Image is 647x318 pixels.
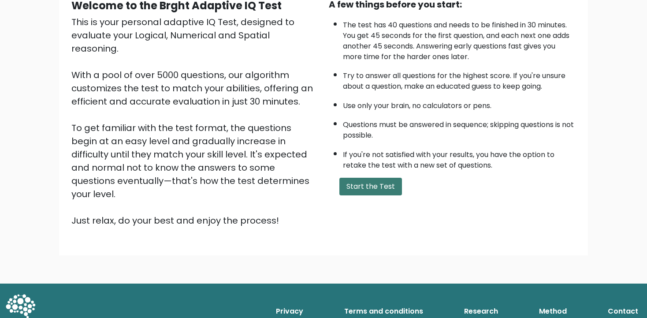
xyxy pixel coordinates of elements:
li: The test has 40 questions and needs to be finished in 30 minutes. You get 45 seconds for the firs... [343,15,576,62]
li: Try to answer all questions for the highest score. If you're unsure about a question, make an edu... [343,66,576,92]
li: If you're not satisfied with your results, you have the option to retake the test with a new set ... [343,145,576,171]
li: Use only your brain, no calculators or pens. [343,96,576,111]
li: Questions must be answered in sequence; skipping questions is not possible. [343,115,576,141]
button: Start the Test [339,178,402,195]
div: This is your personal adaptive IQ Test, designed to evaluate your Logical, Numerical and Spatial ... [71,15,318,227]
